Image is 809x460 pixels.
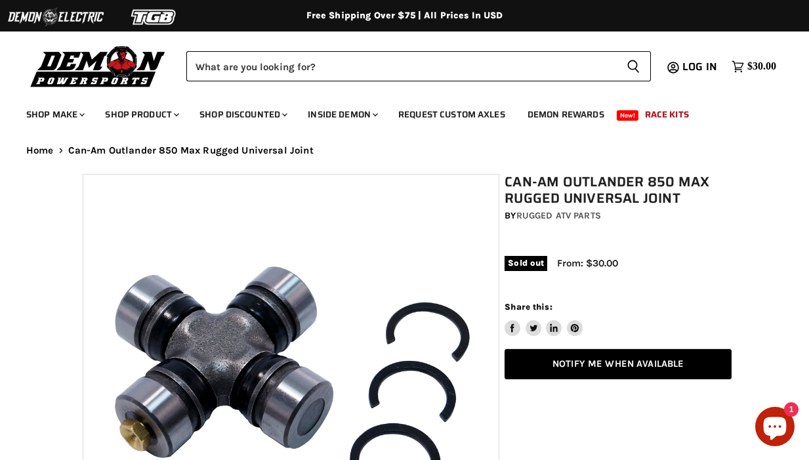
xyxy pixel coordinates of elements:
[16,96,773,128] ul: Main menu
[105,5,203,30] img: TGB Logo 2
[388,101,515,128] a: Request Custom Axles
[617,110,639,121] span: New!
[557,257,618,269] span: From: $30.00
[505,302,552,312] span: Share this:
[186,51,616,81] input: Search
[26,43,170,89] img: Demon Powersports
[505,209,732,223] div: by
[682,58,717,75] span: Log in
[190,101,295,128] a: Shop Discounted
[68,145,314,156] span: Can-Am Outlander 850 Max Rugged Universal Joint
[747,60,776,73] span: $30.00
[725,57,783,76] a: $30.00
[505,349,732,380] a: Notify Me When Available
[505,301,583,336] aside: Share this:
[7,5,105,30] img: Demon Electric Logo 2
[298,101,386,128] a: Inside Demon
[635,101,699,128] a: Race Kits
[26,145,54,156] a: Home
[616,51,651,81] button: Search
[186,51,651,81] form: Product
[95,101,187,128] a: Shop Product
[505,174,732,207] h1: Can-Am Outlander 850 Max Rugged Universal Joint
[676,61,725,73] a: Log in
[518,101,614,128] a: Demon Rewards
[751,407,799,450] inbox-online-store-chat: Shopify online store chat
[505,256,547,270] span: Sold out
[516,210,601,221] a: Rugged ATV Parts
[16,101,93,128] a: Shop Make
